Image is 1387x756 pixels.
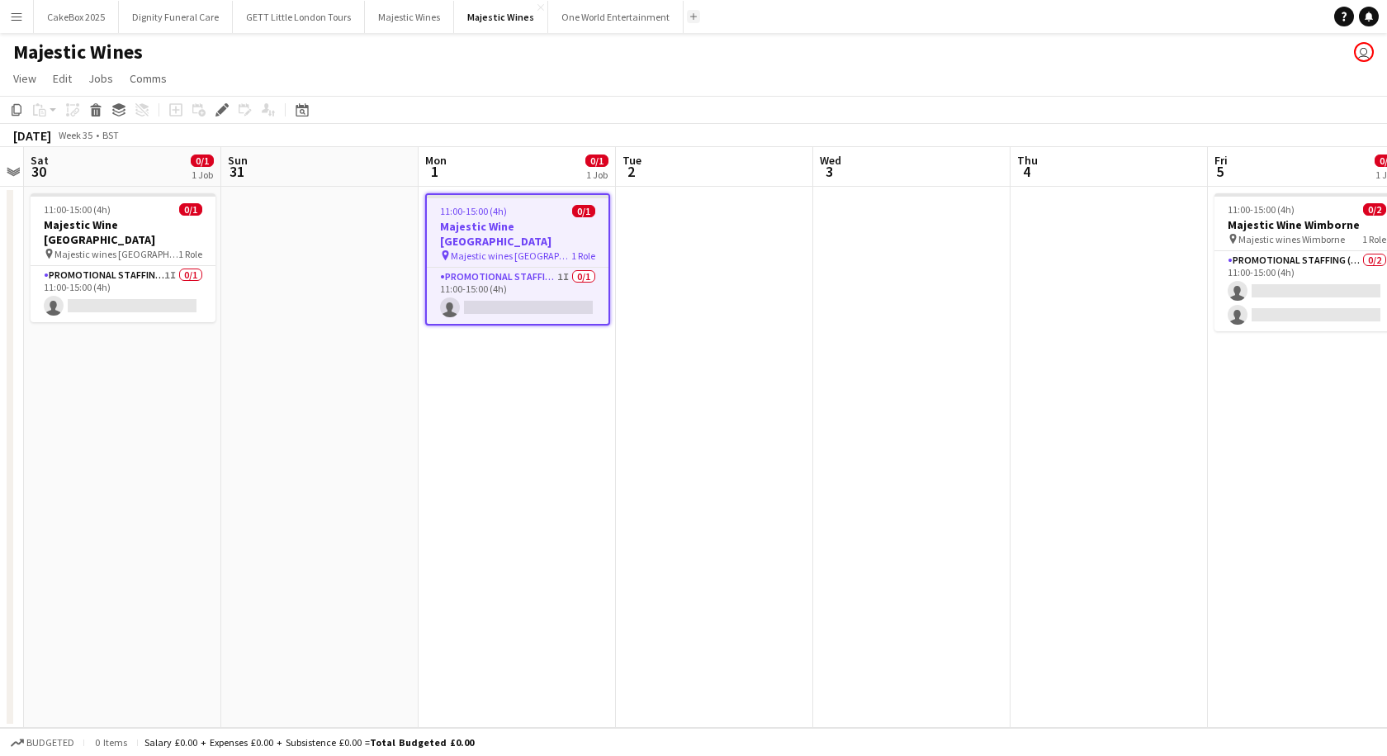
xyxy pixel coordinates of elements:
span: 1 Role [178,248,202,260]
h3: Majestic Wine [GEOGRAPHIC_DATA] [31,217,215,247]
a: Edit [46,68,78,89]
h3: Majestic Wine [GEOGRAPHIC_DATA] [427,219,608,249]
span: Week 35 [54,129,96,141]
a: Jobs [82,68,120,89]
span: 30 [28,162,49,181]
span: 0/1 [585,155,608,167]
span: 1 Role [1362,233,1386,245]
span: 0 items [91,736,130,749]
span: Sat [31,153,49,168]
span: 0/1 [179,203,202,216]
app-card-role: Promotional Staffing (Flyering Staff)1I0/111:00-15:00 (4h) [31,266,215,322]
span: Mon [425,153,447,168]
span: 3 [817,162,841,181]
div: BST [102,129,119,141]
span: Thu [1017,153,1038,168]
button: Majestic Wines [365,1,454,33]
span: Tue [622,153,641,168]
a: Comms [123,68,173,89]
div: Salary £0.00 + Expenses £0.00 + Subsistence £0.00 = [144,736,474,749]
span: 1 [423,162,447,181]
h1: Majestic Wines [13,40,143,64]
span: 0/2 [1363,203,1386,216]
button: One World Entertainment [548,1,684,33]
span: Jobs [88,71,113,86]
span: Budgeted [26,737,74,749]
a: View [7,68,43,89]
span: Wed [820,153,841,168]
span: 0/1 [572,205,595,217]
span: Majestic wines [GEOGRAPHIC_DATA] [54,248,178,260]
span: 0/1 [191,155,214,167]
span: Edit [53,71,72,86]
app-job-card: 11:00-15:00 (4h)0/1Majestic Wine [GEOGRAPHIC_DATA] Majestic wines [GEOGRAPHIC_DATA]1 RolePromotio... [31,193,215,322]
app-user-avatar: Nina Mackay [1354,42,1374,62]
span: 5 [1212,162,1228,181]
span: Majestic wines Wimborne [1238,233,1345,245]
span: 11:00-15:00 (4h) [440,205,507,217]
button: CakeBox 2025 [34,1,119,33]
button: Budgeted [8,734,77,752]
button: Dignity Funeral Care [119,1,233,33]
span: View [13,71,36,86]
span: Majestic wines [GEOGRAPHIC_DATA] [451,250,571,262]
span: Sun [228,153,248,168]
button: Majestic Wines [454,1,548,33]
span: 31 [225,162,248,181]
app-job-card: 11:00-15:00 (4h)0/1Majestic Wine [GEOGRAPHIC_DATA] Majestic wines [GEOGRAPHIC_DATA]1 RolePromotio... [425,193,610,326]
span: Total Budgeted £0.00 [370,736,474,749]
div: 1 Job [586,169,608,181]
span: 1 Role [571,250,595,262]
span: Comms [130,71,167,86]
span: Fri [1214,153,1228,168]
span: 4 [1015,162,1038,181]
span: 11:00-15:00 (4h) [44,203,111,216]
span: 11:00-15:00 (4h) [1228,203,1295,216]
span: 2 [620,162,641,181]
div: 1 Job [192,169,213,181]
app-card-role: Promotional Staffing (Flyering Staff)1I0/111:00-15:00 (4h) [427,268,608,324]
button: GETT Little London Tours [233,1,365,33]
div: [DATE] [13,127,51,144]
